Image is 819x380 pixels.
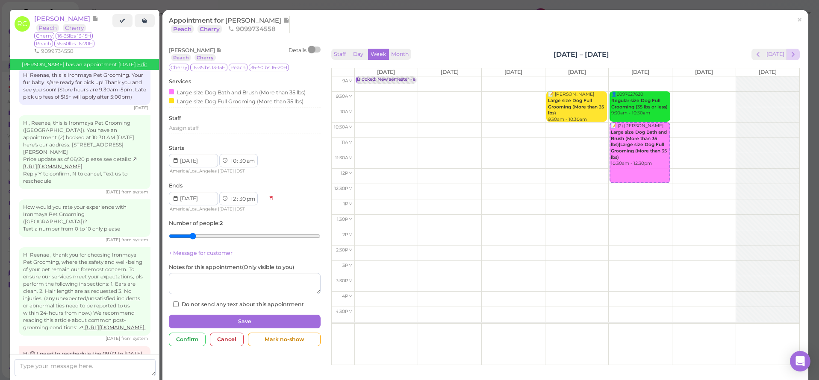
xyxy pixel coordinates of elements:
span: Note [216,47,222,53]
h2: [DATE] – [DATE] [554,50,609,59]
input: Do not send any text about this appointment [173,301,179,307]
div: Hi Reenae, this is Ironmaya Pet Grooming. Your fur baby is/are ready for pick up! Thank you and s... [19,67,150,105]
span: from system [121,237,148,243]
b: Large size Dog Bath and Brush (More than 35 lbs)|Large size Dog Full Grooming (More than 35 lbs) [611,129,667,160]
div: | | [169,167,264,175]
span: [DATE] [219,206,234,212]
div: How would you rate your experience with Ironmaya Pet Grooming ([GEOGRAPHIC_DATA])? Text a number ... [19,199,150,237]
button: Save [169,315,321,328]
div: Large size Dog Full Grooming (More than 35 lbs) [169,96,303,105]
span: [DATE] [695,69,713,75]
div: Mark no-show [248,333,321,346]
span: 16-35lbs 13-15H [190,64,227,71]
a: Cherry [63,24,86,32]
span: 9:30am [336,94,353,99]
a: Edit [137,61,147,67]
a: Peach [36,24,59,32]
label: Services [169,78,191,85]
a: [URL][DOMAIN_NAME]. [79,324,146,330]
div: Confirm [169,333,206,346]
div: Hi Reenae , thank you for choosing Ironmaya Pet Grooming, where the safety and well-being of your... [19,247,150,335]
a: Peach [171,25,194,33]
span: Assign staff [169,125,199,131]
label: Do not send any text about this appointment [173,301,304,308]
span: Note [283,16,289,24]
span: 12:30pm [334,186,353,191]
span: [PERSON_NAME] [169,47,216,53]
span: DST [236,206,245,212]
a: × [792,10,807,30]
span: 11am [342,140,353,145]
a: + Message for customer [169,250,233,256]
span: 11:30am [335,155,353,161]
b: Large size Dog Full Grooming (More than 35 lbs) [548,98,604,116]
span: 36-50lbs 16-20H [249,64,289,71]
button: Day [348,49,368,60]
span: RC [15,16,30,32]
span: Peach [229,64,247,71]
span: 08/29/2025 02:44pm [106,237,121,243]
span: 08/29/2025 02:43pm [106,189,121,195]
span: 4:30pm [336,309,353,314]
div: 👤9097627620 9:30am - 10:30am [611,91,670,117]
span: 08/29/2025 03:43pm [106,336,121,341]
span: 1pm [343,201,353,207]
label: Ends [169,182,183,190]
div: Blocked: New semester • appointment [357,76,442,83]
span: Cherry [34,32,54,40]
span: Note [92,15,98,23]
span: [PERSON_NAME] has an appointment [DATE] [22,61,137,67]
span: [DATE] [219,168,234,174]
label: Notes for this appointment ( Only visible to you ) [169,263,294,271]
span: from system [121,336,148,341]
span: 10am [340,109,353,114]
a: Peach [171,54,191,61]
a: Cherry [197,25,222,33]
button: Staff [331,49,348,60]
b: Regular size Dog Full Grooming (35 lbs or less) [611,98,668,110]
div: Hi 😊 I need to reschedule the 09/12 to [DATE] 9:00 am please [19,346,150,370]
span: [DATE] [441,69,459,75]
div: 📝 (2) [PERSON_NAME] 10:30am - 12:30pm [610,123,669,167]
span: [DATE] [377,69,395,75]
span: [DATE] [568,69,586,75]
span: 3pm [342,263,353,268]
span: 16-35lbs 13-15H [56,32,93,40]
span: 2:30pm [336,247,353,253]
div: | | [169,205,264,213]
div: Cancel [210,333,244,346]
span: from system [121,189,148,195]
span: [PERSON_NAME] [225,16,283,24]
button: prev [751,49,765,60]
span: [DATE] [631,69,649,75]
span: 08/29/2025 01:48pm [134,105,148,111]
span: 10:30am [334,124,353,130]
span: 1:30pm [337,216,353,222]
div: Hi, Reenae, this is Ironmaya Pet Grooming ([GEOGRAPHIC_DATA]). You have an appointment (2) booked... [19,115,150,189]
div: Appointment for [169,16,290,33]
div: Details [289,47,306,62]
span: America/Los_Angeles [170,206,217,212]
a: Cherry [194,54,216,61]
button: next [787,49,800,60]
b: 2 [220,220,223,226]
button: Month [389,49,411,60]
span: America/Los_Angeles [170,168,217,174]
span: 9am [342,78,353,84]
label: Staff [169,114,181,122]
span: 3:30pm [336,278,353,284]
a: [PERSON_NAME] Peach Cherry [34,15,98,32]
span: DST [236,168,245,174]
li: 9099734558 [32,47,76,55]
div: 📝 [PERSON_NAME] 9:30am - 10:30am [548,91,607,123]
span: 9099734558 [228,25,276,33]
div: Large size Dog Bath and Brush (More than 35 lbs) [169,88,306,96]
label: Starts [169,144,184,152]
span: [DATE] [759,69,777,75]
button: Week [368,49,389,60]
span: 4pm [342,293,353,299]
div: Open Intercom Messenger [790,351,810,371]
button: [DATE] [764,49,787,60]
span: [DATE] [504,69,522,75]
span: Cherry [169,64,189,71]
